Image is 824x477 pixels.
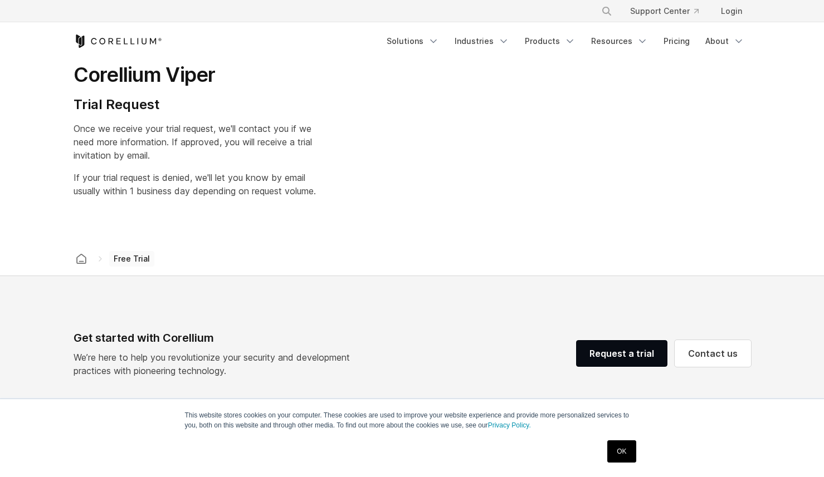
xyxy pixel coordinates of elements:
a: Products [518,31,582,51]
a: About [699,31,751,51]
div: Navigation Menu [380,31,751,51]
a: Industries [448,31,516,51]
a: Corellium Home [74,35,162,48]
a: Resources [584,31,655,51]
span: Free Trial [109,251,154,267]
div: Get started with Corellium [74,330,359,346]
a: Support Center [621,1,708,21]
a: OK [607,440,636,463]
a: Pricing [657,31,696,51]
p: We’re here to help you revolutionize your security and development practices with pioneering tech... [74,351,359,377]
a: Solutions [380,31,446,51]
h4: Trial Request [74,96,316,113]
span: If your trial request is denied, we'll let you know by email usually within 1 business day depend... [74,172,316,196]
a: Privacy Policy. [488,421,531,429]
p: This website stores cookies on your computer. These cookies are used to improve your website expe... [185,410,640,430]
a: Contact us [675,340,751,367]
span: Once we receive your trial request, we'll contact you if we need more information. If approved, y... [74,123,312,161]
div: Navigation Menu [588,1,751,21]
button: Search [597,1,617,21]
a: Request a trial [576,340,667,367]
h1: Corellium Viper [74,62,316,87]
a: Corellium home [71,251,91,267]
a: Login [712,1,751,21]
